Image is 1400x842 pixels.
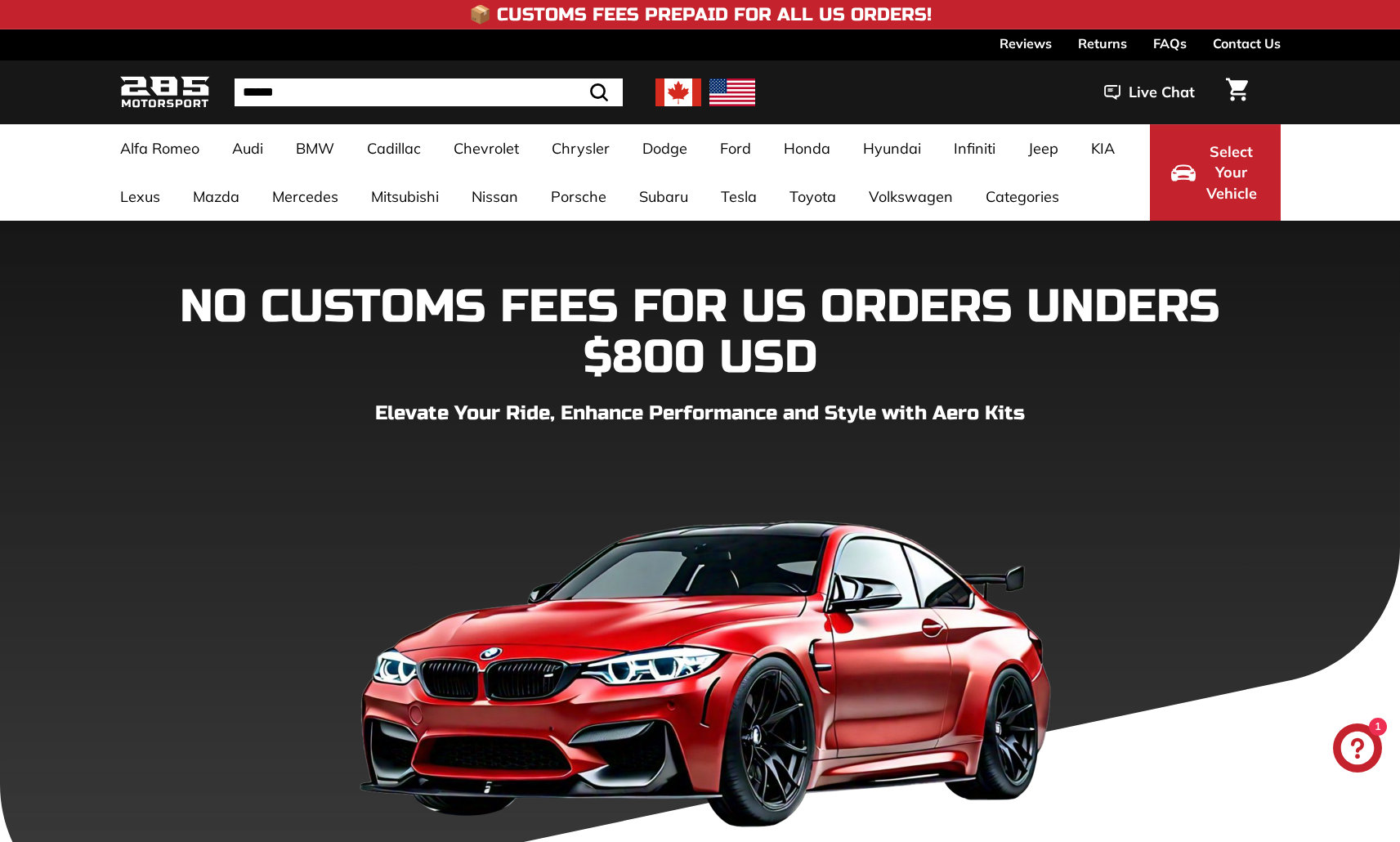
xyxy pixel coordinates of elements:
a: Mazda [177,172,256,221]
a: Returns [1078,29,1127,57]
a: Jeep [1012,124,1075,172]
a: Tesla [704,172,773,221]
a: Mitsubishi [355,172,455,221]
a: Infiniti [937,124,1012,172]
span: Select Your Vehicle [1204,141,1259,204]
a: Alfa Romeo [104,124,216,172]
a: Contact Us [1213,29,1281,57]
h1: NO CUSTOMS FEES FOR US ORDERS UNDERS $800 USD [120,282,1281,383]
inbox-online-store-chat: Shopify online store chat [1328,723,1387,777]
h4: 📦 Customs Fees Prepaid for All US Orders! [469,5,932,25]
a: FAQs [1153,29,1187,57]
a: Cadillac [351,124,437,172]
span: Live Chat [1129,82,1195,103]
a: Hyundai [847,124,937,172]
a: Dodge [626,124,704,172]
p: Elevate Your Ride, Enhance Performance and Style with Aero Kits [120,399,1281,428]
a: Nissan [455,172,535,221]
a: Subaru [623,172,704,221]
a: Ford [704,124,767,172]
a: Toyota [773,172,852,221]
input: Search [235,78,623,106]
img: Logo_285_Motorsport_areodynamics_components [120,74,210,112]
a: Audi [216,124,280,172]
a: Lexus [104,172,177,221]
a: Honda [767,124,847,172]
a: Chevrolet [437,124,535,172]
button: Select Your Vehicle [1150,124,1281,221]
a: KIA [1075,124,1131,172]
a: BMW [280,124,351,172]
a: Porsche [535,172,623,221]
button: Live Chat [1083,72,1216,113]
a: Chrysler [535,124,626,172]
a: Cart [1216,65,1258,120]
a: Volkswagen [852,172,969,221]
a: Reviews [1000,29,1052,57]
a: Mercedes [256,172,355,221]
a: Categories [969,172,1076,221]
